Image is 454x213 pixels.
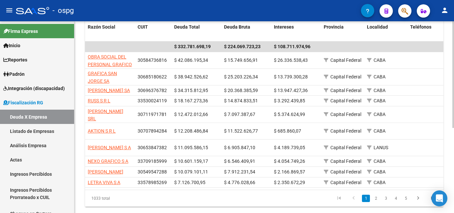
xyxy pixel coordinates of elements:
span: $ 34.315.812,95 [174,88,208,93]
span: 30653847382 [138,145,167,150]
span: CABA [374,112,386,117]
span: [PERSON_NAME] S A [88,145,131,150]
datatable-header-cell: Localidad [364,20,407,42]
a: 2 [372,195,380,202]
datatable-header-cell: Deuda Total [171,20,221,42]
span: $ 11.095.586,15 [174,145,208,150]
li: page 5 [401,193,411,204]
a: go to last page [426,195,439,202]
span: $ 13.947.427,36 [274,88,308,93]
span: $ 332.781.698,19 [174,44,211,49]
a: go to previous page [347,195,360,202]
div: 1033 total [85,190,156,207]
span: $ 3.292.439,85 [274,98,305,103]
span: $ 2.350.672,29 [274,180,305,185]
span: Deuda Total [174,24,200,30]
li: page 2 [371,193,381,204]
a: 5 [402,195,410,202]
span: Capital Federal [330,159,361,164]
span: $ 15.749.656,91 [224,57,258,63]
span: - ospg [53,3,74,18]
span: CABA [374,169,386,174]
a: go to next page [412,195,424,202]
span: Fiscalización RG [3,99,43,106]
span: RUSS S R L [88,98,110,103]
span: $ 2.166.869,57 [274,169,305,174]
span: [PERSON_NAME] [88,169,123,174]
span: $ 20.368.385,59 [224,88,258,93]
a: 4 [392,195,400,202]
span: CABA [374,74,386,79]
span: Reportes [3,56,27,63]
span: Capital Federal [330,88,361,93]
span: $ 7.912.231,54 [224,169,255,174]
span: $ 4.189.739,05 [274,145,305,150]
span: $ 5.374.624,99 [274,112,305,117]
mat-icon: menu [5,6,13,14]
span: CABA [374,128,386,134]
li: page 4 [391,193,401,204]
span: Capital Federal [330,145,361,150]
span: Teléfonos [410,24,431,30]
span: CUIT [138,24,148,30]
li: page 3 [381,193,391,204]
span: $ 38.942.526,62 [174,74,208,79]
mat-icon: person [441,6,449,14]
span: Razón Social [88,24,115,30]
span: Capital Federal [330,112,361,117]
datatable-header-cell: Razón Social [85,20,135,42]
span: LANUS [374,145,388,150]
span: CABA [374,180,386,185]
span: Intereses [274,24,294,30]
span: $ 42.086.195,34 [174,57,208,63]
span: 30696376782 [138,88,167,93]
span: [PERSON_NAME] SRL [88,109,123,122]
span: $ 25.203.226,34 [224,74,258,79]
span: $ 224.069.723,23 [224,44,261,49]
span: $ 6.905.847,10 [224,145,255,150]
span: 30584736816 [138,57,167,63]
span: Capital Federal [330,57,361,63]
div: Open Intercom Messenger [431,190,447,206]
span: [PERSON_NAME] SA [88,88,130,93]
span: Localidad [367,24,388,30]
span: Capital Federal [330,169,361,174]
span: Padrón [3,70,25,78]
span: $ 685.860,07 [274,128,301,134]
span: $ 14.874.833,51 [224,98,258,103]
datatable-header-cell: Provincia [321,20,364,42]
span: Provincia [324,24,344,30]
span: 30549547288 [138,169,167,174]
span: $ 4.054.749,26 [274,159,305,164]
span: LETRA VIVA S A [88,180,120,185]
span: $ 10.079.101,11 [174,169,208,174]
span: Capital Federal [330,180,361,185]
span: 33578985269 [138,180,167,185]
datatable-header-cell: Deuda Bruta [221,20,271,42]
span: $ 26.336.538,43 [274,57,308,63]
span: 33709185999 [138,159,167,164]
span: CABA [374,88,386,93]
span: 30685180622 [138,74,167,79]
span: Inicio [3,42,20,49]
span: 30711971781 [138,112,167,117]
a: go to first page [333,195,345,202]
span: $ 108.711.974,96 [274,44,310,49]
datatable-header-cell: Intereses [271,20,321,42]
span: 30707894284 [138,128,167,134]
span: $ 7.126.700,95 [174,180,205,185]
span: $ 12.472.012,66 [174,112,208,117]
span: $ 4.776.028,66 [224,180,255,185]
span: $ 13.739.300,28 [274,74,308,79]
span: NEXO GRAFICO S A [88,159,128,164]
span: CABA [374,57,386,63]
span: GRAFICA SAN JORGE SA [88,71,117,84]
span: $ 10.601.159,17 [174,159,208,164]
span: Deuda Bruta [224,24,250,30]
span: $ 11.522.626,77 [224,128,258,134]
span: $ 12.208.486,84 [174,128,208,134]
span: $ 7.097.387,67 [224,112,255,117]
span: Capital Federal [330,128,361,134]
span: CABA [374,159,386,164]
span: Firma Express [3,28,38,35]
